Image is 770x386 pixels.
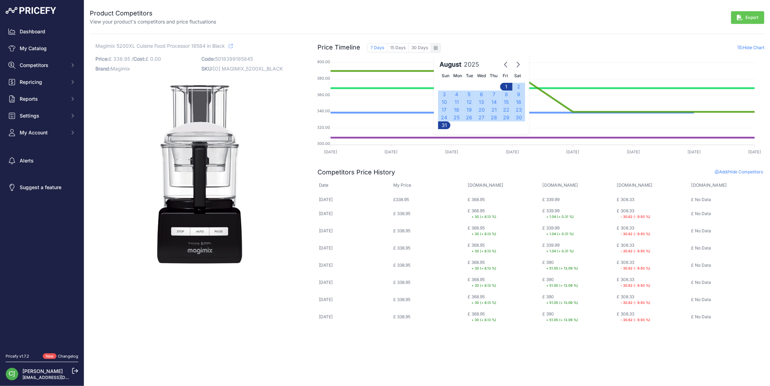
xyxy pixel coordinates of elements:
[450,114,463,121] div: 25
[438,121,450,129] div: 31
[450,106,463,114] div: 18
[20,62,66,69] span: Competitors
[695,211,711,217] div: No Data
[6,7,56,14] img: Pricefy Logo
[542,311,545,323] div: £
[472,318,497,322] small: + 30 (+ 8.13 %)
[6,25,78,345] nav: Sidebar
[500,91,513,98] div: 8
[546,311,578,323] div: 390
[317,167,395,177] h2: Competitors Price History
[542,294,545,306] div: £
[441,73,450,79] div: Sun
[468,197,470,202] div: £
[691,245,694,251] div: £
[506,149,519,154] tspan: [DATE]
[438,98,450,106] div: 10
[20,112,66,119] span: Settings
[472,294,497,306] div: 368.95
[319,228,333,234] div: [DATE]
[475,106,488,114] div: 20
[438,106,450,114] div: 17
[617,182,673,189] p: [DOMAIN_NAME]
[393,297,396,302] div: £
[695,245,711,251] div: No Data
[621,266,650,270] small: - 30.62 (- 9.93 %)
[202,66,213,72] span: SKU:
[367,43,387,52] button: 7 Days
[542,225,545,237] div: £
[319,211,333,217] div: [DATE]
[513,91,525,98] div: 9
[317,108,330,113] tspan: 340.00
[468,311,470,323] div: £
[6,353,29,359] div: Pricefy v1.7.2
[488,114,500,121] div: 28
[95,54,197,64] p: £ 338.95 / £ 0.00
[319,314,333,320] div: [DATE]
[546,284,578,287] small: + 51.05 (+ 13.09 %)
[22,368,63,374] a: [PERSON_NAME]
[393,280,396,285] div: £
[438,91,450,98] div: 3
[621,232,650,236] small: - 30.62 (- 9.93 %)
[691,280,694,285] div: £
[472,225,497,237] div: 368.95
[319,197,333,202] div: [DATE]
[472,266,497,270] small: + 30 (+ 8.13 %)
[472,260,497,271] div: 368.95
[695,262,711,268] div: No Data
[627,149,640,154] tspan: [DATE]
[6,93,78,105] button: Reports
[546,301,578,305] small: + 51.05 (+ 13.09 %)
[393,211,396,217] div: £
[695,197,711,202] div: No Data
[468,260,470,271] div: £
[464,61,479,68] span: 2025
[542,208,545,220] div: £
[542,197,545,202] div: £
[546,197,560,202] div: 339.99
[621,294,650,306] div: 308.33
[621,215,650,219] small: - 30.62 (- 9.93 %)
[621,225,650,237] div: 308.33
[472,284,497,287] small: + 30 (+ 8.13 %)
[617,197,619,202] div: £
[90,8,216,18] h2: Product Competitors
[324,149,337,154] tspan: [DATE]
[475,114,488,121] div: 27
[621,311,650,323] div: 308.33
[546,249,574,253] small: + 1.04 (+ 0.31 %)
[385,149,398,154] tspan: [DATE]
[617,294,619,306] div: £
[397,297,410,302] div: 338.95
[472,208,497,220] div: 368.95
[472,277,497,288] div: 368.95
[500,114,513,121] div: 29
[317,125,330,130] tspan: 320.00
[621,197,634,202] div: 308.33
[43,353,56,359] span: New
[6,109,78,122] button: Settings
[501,73,510,79] div: Fri
[691,297,694,302] div: £
[463,114,475,121] div: 26
[621,318,650,322] small: - 30.62 (- 9.93 %)
[472,215,497,219] small: + 30 (+ 8.13 %)
[202,56,215,62] span: Code:
[546,225,574,237] div: 339.99
[621,242,650,254] div: 308.33
[546,215,574,219] small: + 1.04 (+ 0.31 %)
[617,277,619,288] div: £
[58,354,78,359] a: Changelog
[319,245,333,251] div: [DATE]
[546,277,578,288] div: 390
[463,106,475,114] div: 19
[472,197,485,202] div: 368.95
[546,260,578,271] div: 390
[488,91,500,98] div: 7
[748,149,761,154] tspan: [DATE]
[477,73,486,79] div: Wed
[546,208,574,220] div: 339.99
[396,197,409,202] span: 338.95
